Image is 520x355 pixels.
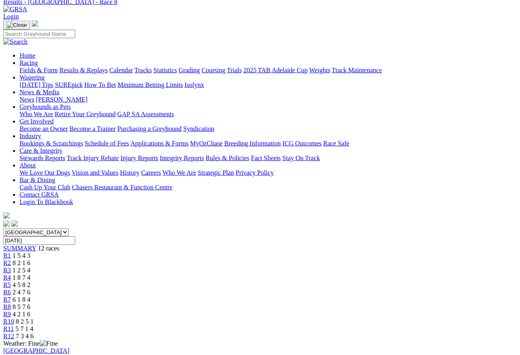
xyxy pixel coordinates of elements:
[3,212,10,219] img: logo-grsa-white.png
[69,125,116,132] a: Become a Trainer
[19,67,58,74] a: Fields & Form
[19,125,517,133] div: Get Involved
[3,21,30,30] button: Toggle navigation
[109,67,133,74] a: Calendar
[3,236,75,245] input: Select date
[236,169,274,176] a: Privacy Policy
[3,333,14,340] span: R12
[13,289,30,296] span: 2 4 7 6
[160,155,204,161] a: Integrity Reports
[13,252,30,259] span: 1 5 4 3
[13,274,30,281] span: 1 8 7 4
[198,169,234,176] a: Strategic Plan
[15,325,33,332] span: 5 7 1 4
[71,169,118,176] a: Vision and Values
[3,340,58,347] span: Weather: Fine
[19,81,53,88] a: [DATE] Tips
[19,74,45,81] a: Wagering
[19,59,38,66] a: Racing
[162,169,196,176] a: Who We Are
[154,67,177,74] a: Statistics
[19,184,517,191] div: Bar & Dining
[19,140,517,147] div: Industry
[19,198,73,205] a: Login To Blackbook
[201,67,225,74] a: Coursing
[3,267,11,274] a: R3
[309,67,330,74] a: Weights
[3,347,69,354] a: [GEOGRAPHIC_DATA]
[40,340,58,347] img: Fine
[38,245,59,252] span: 12 races
[141,169,161,176] a: Careers
[120,169,139,176] a: History
[190,140,223,147] a: MyOzChase
[3,6,27,13] img: GRSA
[3,252,11,259] a: R1
[13,267,30,274] span: 1 2 5 4
[19,155,517,162] div: Care & Integrity
[19,162,36,169] a: About
[13,281,30,288] span: 4 5 8 2
[206,155,249,161] a: Rules & Policies
[3,318,14,325] a: R10
[19,191,58,198] a: Contact GRSA
[19,118,54,125] a: Get Involved
[59,67,108,74] a: Results & Replays
[3,281,11,288] a: R5
[19,147,63,154] a: Care & Integrity
[3,259,11,266] a: R2
[282,140,321,147] a: ICG Outcomes
[13,296,30,303] span: 6 1 8 4
[3,303,11,310] a: R8
[243,67,308,74] a: 2025 TAB Adelaide Cup
[120,155,158,161] a: Injury Reports
[3,289,11,296] a: R6
[282,155,320,161] a: Stay On Track
[130,140,188,147] a: Applications & Forms
[117,111,174,118] a: GAP SA Assessments
[32,20,38,27] img: logo-grsa-white.png
[72,184,172,191] a: Chasers Restaurant & Function Centre
[179,67,200,74] a: Grading
[3,30,75,38] input: Search
[13,303,30,310] span: 8 5 7 6
[19,133,41,139] a: Industry
[183,125,214,132] a: Syndication
[19,111,517,118] div: Greyhounds as Pets
[16,333,34,340] span: 7 3 4 6
[55,81,82,88] a: SUREpick
[19,176,55,183] a: Bar & Dining
[19,169,517,176] div: About
[16,318,34,325] span: 8 2 5 1
[3,311,11,318] a: R9
[3,325,14,332] a: R11
[19,184,70,191] a: Cash Up Your Club
[19,67,517,74] div: Racing
[36,96,87,103] a: [PERSON_NAME]
[67,155,119,161] a: Track Injury Rebate
[3,13,19,20] a: Login
[19,81,517,89] div: Wagering
[3,245,36,252] a: SUMMARY
[224,140,281,147] a: Breeding Information
[134,67,152,74] a: Tracks
[323,140,349,147] a: Race Safe
[184,81,204,88] a: Isolynx
[84,81,116,88] a: How To Bet
[117,81,183,88] a: Minimum Betting Limits
[3,38,28,46] img: Search
[19,89,59,96] a: News & Media
[19,103,71,110] a: Greyhounds as Pets
[55,111,116,118] a: Retire Your Greyhound
[19,155,65,161] a: Stewards Reports
[3,296,11,303] a: R7
[19,125,68,132] a: Become an Owner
